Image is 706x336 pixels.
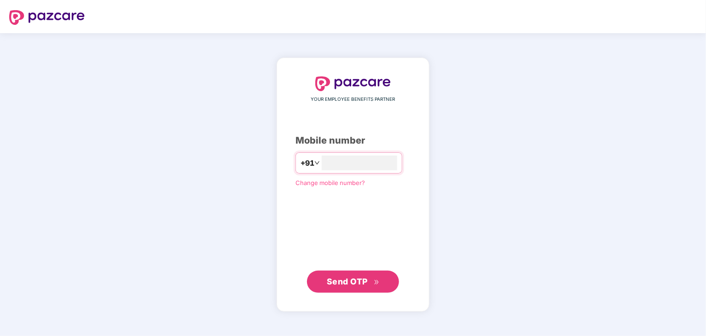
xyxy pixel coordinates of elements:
[315,76,391,91] img: logo
[295,133,411,148] div: Mobile number
[327,277,368,286] span: Send OTP
[314,160,320,166] span: down
[301,157,314,169] span: +91
[307,271,399,293] button: Send OTPdouble-right
[9,10,85,25] img: logo
[311,96,395,103] span: YOUR EMPLOYEE BENEFITS PARTNER
[295,179,365,186] a: Change mobile number?
[374,279,380,285] span: double-right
